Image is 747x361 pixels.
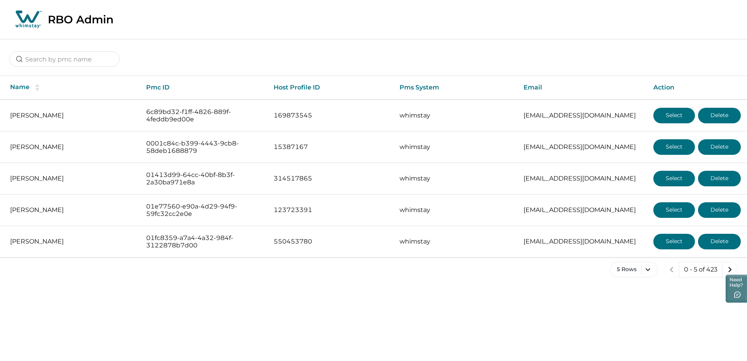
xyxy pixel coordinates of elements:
[9,51,120,67] input: Search by pmc name
[400,175,511,182] p: whimstay
[140,76,267,100] th: Pmc ID
[722,262,738,277] button: next page
[146,108,261,123] p: 6c89bd32-f1ff-4826-889f-4feddb9ed00e
[524,206,641,214] p: [EMAIL_ADDRESS][DOMAIN_NAME]
[524,112,641,119] p: [EMAIL_ADDRESS][DOMAIN_NAME]
[10,206,134,214] p: [PERSON_NAME]
[524,175,641,182] p: [EMAIL_ADDRESS][DOMAIN_NAME]
[400,143,511,151] p: whimstay
[48,13,113,26] p: RBO Admin
[698,234,741,249] button: Delete
[30,84,45,91] button: sorting
[698,139,741,155] button: Delete
[146,140,261,155] p: 0001c84c-b399-4443-9cb8-58deb1688879
[517,76,647,100] th: Email
[274,112,387,119] p: 169873545
[653,171,695,186] button: Select
[400,238,511,245] p: whimstay
[684,266,717,273] p: 0 - 5 of 423
[146,171,261,186] p: 01413d99-64cc-40bf-8b3f-2a30ba971e8a
[653,139,695,155] button: Select
[10,112,134,119] p: [PERSON_NAME]
[274,143,387,151] p: 15387167
[10,143,134,151] p: [PERSON_NAME]
[664,262,679,277] button: previous page
[146,203,261,218] p: 01e77560-e90a-4d29-94f9-59fc32cc2e0e
[653,234,695,249] button: Select
[698,202,741,218] button: Delete
[610,262,658,277] button: 5 Rows
[524,143,641,151] p: [EMAIL_ADDRESS][DOMAIN_NAME]
[274,175,387,182] p: 314517865
[10,238,134,245] p: [PERSON_NAME]
[647,76,747,100] th: Action
[400,206,511,214] p: whimstay
[10,175,134,182] p: [PERSON_NAME]
[393,76,517,100] th: Pms System
[698,108,741,123] button: Delete
[653,202,695,218] button: Select
[698,171,741,186] button: Delete
[146,234,261,249] p: 01fc8359-a7a4-4a32-984f-3122878b7d00
[274,206,387,214] p: 123723391
[267,76,393,100] th: Host Profile ID
[274,238,387,245] p: 550453780
[524,238,641,245] p: [EMAIL_ADDRESS][DOMAIN_NAME]
[653,108,695,123] button: Select
[400,112,511,119] p: whimstay
[679,262,723,277] button: 0 - 5 of 423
